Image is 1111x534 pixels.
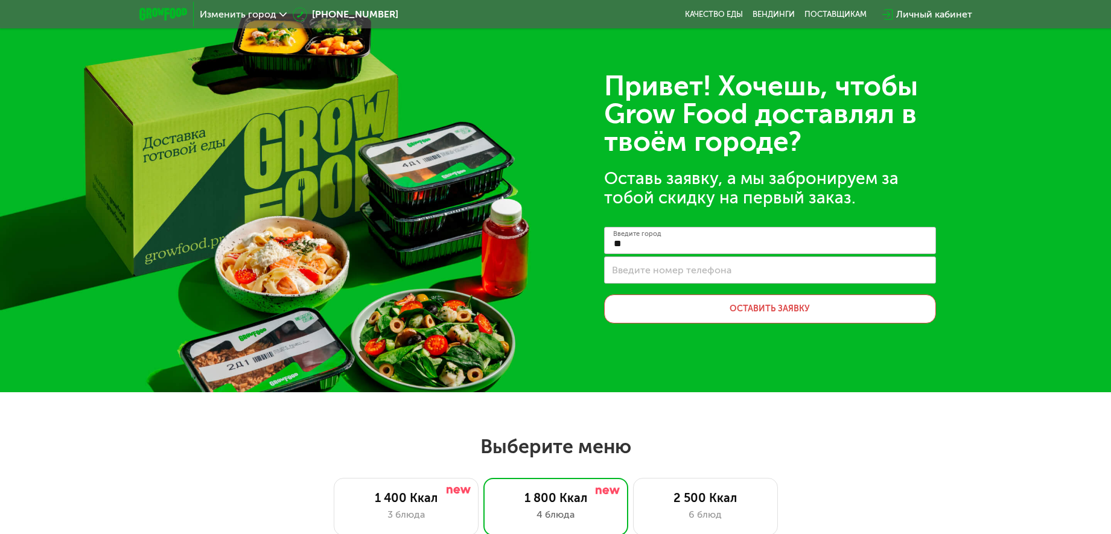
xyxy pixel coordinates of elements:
label: Введите номер телефона [612,267,731,273]
div: Личный кабинет [896,7,972,22]
div: Оставь заявку, а мы забронируем за тобой скидку на первый заказ. [604,169,936,208]
div: 2 500 Ккал [646,491,765,505]
h2: Выберите меню [39,434,1072,459]
a: Вендинги [753,10,795,19]
div: 1 400 Ккал [346,491,466,505]
a: [PHONE_NUMBER] [293,7,398,22]
div: поставщикам [804,10,867,19]
div: 1 800 Ккал [496,491,616,505]
a: Качество еды [685,10,743,19]
div: 6 блюд [646,507,765,522]
div: 3 блюда [346,507,466,522]
div: 4 блюда [496,507,616,522]
button: Оставить заявку [604,294,936,323]
label: Введите город [613,230,661,237]
span: Изменить город [200,10,276,19]
div: Привет! Хочешь, чтобы Grow Food доставлял в твоём городе? [604,72,936,156]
